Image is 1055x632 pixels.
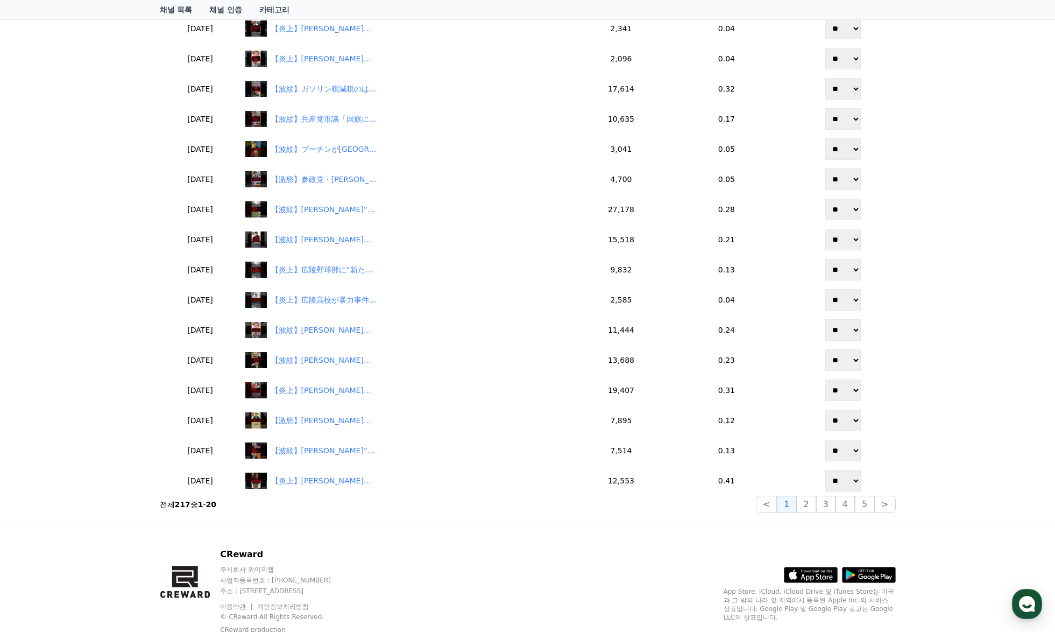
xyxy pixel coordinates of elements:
[206,500,216,509] strong: 20
[271,234,379,245] div: 【波紋】阿部文科相の“遺憾”発言にネット反発！「学校の隠蔽無視」に批判殺到 #shorts
[271,445,379,457] div: 【波紋】石破総理が“80年見解”表明で大炎上！「70年談話で十分」と批判殺到 選定理由 #shorts
[245,81,575,97] a: 【波紋】ガソリン税減税のはずが…自民党「財源確保」が火種に！「国民軽視か？」と非難集中 #shorts 【波紋】ガソリン税減税のはずが…自民党「財源確保」が火種に！「国民軽視か？」と非難集中 #...
[160,194,241,224] td: [DATE]
[816,496,835,513] button: 3
[160,436,241,466] td: [DATE]
[160,285,241,315] td: [DATE]
[245,473,267,489] img: 【炎上】石破首相、平和記念式典で居眠り疑惑！「広島に失礼」と批判殺到 #shorts
[579,375,663,405] td: 19,407
[160,499,217,510] p: 전체 중 -
[777,496,796,513] button: 1
[139,341,207,368] a: 설정
[71,341,139,368] a: 대화
[160,44,241,74] td: [DATE]
[245,262,575,278] a: 【炎上】広陵野球部に“新たな告発”！隠蔽疑惑で甲子園騒然！ #shorts 【炎上】広陵野球部に“新たな告発”！隠蔽疑惑で甲子園騒然！ #shorts
[271,144,379,155] div: 【波紋】プーチンがウクライナに領土割譲要求！「国際秩序崩壊」にネット騒然… #shorts
[257,603,309,610] a: 개인정보처리방침
[579,285,663,315] td: 2,585
[835,496,855,513] button: 4
[175,500,190,509] strong: 217
[271,53,379,65] div: 【炎上】ホリエモン、参政党支持者を“ヒナの刷り込み”扱い！「的外れ」とネット激怒 #shorts
[245,111,575,127] a: 【波紋】共産党市議「国旗にバツは憲法でOK」に批判殺到！神谷宗幣の訴えは届くのか？ #shorts 【波紋】共産党市議「国旗にバツは憲法でOK」に批判殺到！[PERSON_NAME]の訴えは届く...
[220,576,409,585] p: 사업자등록번호 : [PHONE_NUMBER]
[245,111,267,127] img: 【波紋】共産党市議「国旗にバツは憲法でOK」に批判殺到！神谷宗幣の訴えは届くのか？ #shorts
[663,224,790,255] td: 0.21
[220,613,409,621] p: © CReward All Rights Reserved.
[245,20,267,37] img: 【炎上】開星・野々村監督、広陵問題で「武士道」主張にネット騒然… #shorts
[220,603,254,610] a: 이용약관
[663,285,790,315] td: 0.04
[245,51,267,67] img: 【炎上】ホリエモン、参政党支持者を“ヒナの刷り込み”扱い！「的外れ」とネット激怒 #shorts
[663,375,790,405] td: 0.31
[245,412,575,429] a: 【激怒】小泉農水相「コメ増産しろ！」に農家ブチギレ！「高齢化で無理だろ！」 #shorts 【激怒】[PERSON_NAME]「コメ増産しろ！」に農家ブチギレ！「高齢化で無理だろ！」 #shorts
[160,134,241,164] td: [DATE]
[245,20,575,37] a: 【炎上】開星・野々村監督、広陵問題で「武士道」主張にネット騒然… #shorts 【炎上】[PERSON_NAME]・[PERSON_NAME]監督、広陵問題で「武士道」主張にネット騒然… #s...
[245,292,575,308] a: 【炎上】広陵高校が暴力事件隠蔽!? 「情報統制」にネット激怒！ #shorts 【炎上】広陵高校が暴力事件隠蔽!? 「情報統制」にネット激怒！ #shorts
[579,315,663,345] td: 11,444
[663,194,790,224] td: 0.28
[245,322,575,338] a: 【波紋】ホリエモンが石破首相の居眠り擁護！「式典つまんねー」にネット激怒 #shorts 【波紋】[PERSON_NAME]が[PERSON_NAME]居眠り擁護！「式典つまんねー」にネット激怒...
[245,51,575,67] a: 【炎上】ホリエモン、参政党支持者を“ヒナの刷り込み”扱い！「的外れ」とネット激怒 #shorts 【炎上】[PERSON_NAME]、参政党支持者を“ヒナの刷り込み”扱い！「的外れ」とネット激怒...
[579,436,663,466] td: 7,514
[160,375,241,405] td: [DATE]
[245,412,267,429] img: 【激怒】小泉農水相「コメ増産しろ！」に農家ブチギレ！「高齢化で無理だろ！」 #shorts
[245,262,267,278] img: 【炎上】広陵野球部に“新たな告発”！隠蔽疑惑で甲子園騒然！ #shorts
[579,134,663,164] td: 3,041
[271,114,379,125] div: 【波紋】共産党市議「国旗にバツは憲法でOK」に批判殺到！神谷宗幣の訴えは届くのか？ #shorts
[245,352,267,368] img: 【波紋】石破・赤沢の“外交ミス”大失態！トランプの関税爆弾に日本ピンチ #shorts
[663,164,790,194] td: 0.05
[579,104,663,134] td: 10,635
[663,134,790,164] td: 0.05
[271,475,379,487] div: 【炎上】石破首相、平和記念式典で居眠り疑惑！「広島に失礼」と批判殺到 #shorts
[245,141,575,157] a: 【波紋】プーチンがウクライナに領土割譲要求！「国際秩序崩壊」にネット騒然… #shorts 【波紋】プーチンが[GEOGRAPHIC_DATA]に領土割譲要求！「国際秩序崩壊」にネット騒然… #...
[245,81,267,97] img: 【波紋】ガソリン税減税のはずが…自民党「財源確保」が火種に！「国民軽視か？」と非難集中 #shorts
[160,224,241,255] td: [DATE]
[34,357,40,366] span: 홈
[271,385,379,396] div: 【炎上】石破首相、平和式典で居眠り疑惑！「許せない」とSNS大荒れ #shorts
[220,548,409,561] p: CReward
[198,500,203,509] strong: 1
[796,496,816,513] button: 2
[663,405,790,436] td: 0.12
[579,255,663,285] td: 9,832
[663,315,790,345] td: 0.24
[160,345,241,375] td: [DATE]
[663,74,790,104] td: 0.32
[160,13,241,44] td: [DATE]
[245,231,575,248] a: 【波紋】阿部文科相の“遺憾”発言にネット反発！「学校の隠蔽無視」に批判殺到 #shorts 【波紋】[PERSON_NAME]文科相の“遺憾”発言にネット反発！「学校の隠蔽無視」に批判殺到 #s...
[271,294,379,306] div: 【炎上】広陵高校が暴力事件隠蔽!? 「情報統制」にネット激怒！ #shorts
[579,345,663,375] td: 13,688
[166,357,179,366] span: 설정
[271,23,379,34] div: 【炎上】開星・野々村監督、広陵問題で「武士道」主張にネット騒然… #shorts
[245,292,267,308] img: 【炎上】広陵高校が暴力事件隠蔽!? 「情報統制」にネット激怒！ #shorts
[579,13,663,44] td: 2,341
[245,171,267,187] img: 【激怒】参政党・神谷代表が街頭妨害にブチギレ！「民主主義の危機」に法規制訴え #shorts
[579,224,663,255] td: 15,518
[160,315,241,345] td: [DATE]
[271,415,379,426] div: 【激怒】小泉農水相「コメ増産しろ！」に農家ブチギレ！「高齢化で無理だろ！」 #shorts
[245,443,575,459] a: 【波紋】石破総理が“80年見解”表明で大炎上！「70年談話で十分」と批判殺到 選定理由 #shorts 【波紋】[PERSON_NAME]“80年見解”表明で大炎上！「70年談話で十分」と批判殺...
[245,443,267,459] img: 【波紋】石破総理が“80年見解”表明で大炎上！「70年談話で十分」と批判殺到 選定理由 #shorts
[579,44,663,74] td: 2,096
[271,325,379,336] div: 【波紋】ホリエモンが石破首相の居眠り擁護！「式典つまんねー」にネット激怒 #shorts
[579,405,663,436] td: 7,895
[663,13,790,44] td: 0.04
[160,466,241,496] td: [DATE]
[724,587,896,622] p: App Store, iCloud, iCloud Drive 및 iTunes Store는 미국과 그 밖의 나라 및 지역에서 등록된 Apple Inc.의 서비스 상표입니다. Goo...
[663,466,790,496] td: 0.41
[245,352,575,368] a: 【波紋】石破・赤沢の“外交ミス”大失態！トランプの関税爆弾に日本ピンチ #shorts 【波紋】[PERSON_NAME]・[PERSON_NAME]の“外交ミス”大失態！トランプの関税爆弾に日...
[874,496,895,513] button: >
[579,194,663,224] td: 27,178
[245,322,267,338] img: 【波紋】ホリエモンが石破首相の居眠り擁護！「式典つまんねー」にネット激怒 #shorts
[160,405,241,436] td: [DATE]
[245,382,267,398] img: 【炎上】石破首相、平和式典で居眠り疑惑！「許せない」とSNS大荒れ #shorts
[271,355,379,366] div: 【波紋】石破・赤沢の“外交ミス”大失態！トランプの関税爆弾に日本ピンチ #shorts
[663,436,790,466] td: 0.13
[220,565,409,574] p: 주식회사 와이피랩
[160,164,241,194] td: [DATE]
[160,255,241,285] td: [DATE]
[271,204,379,215] div: 【波紋】広陵高“辞退不要”発言にネット激怒！「被害者無視か？」 #shorts
[160,104,241,134] td: [DATE]
[579,74,663,104] td: 17,614
[271,264,379,276] div: 【炎上】広陵野球部に“新たな告発”！隠蔽疑惑で甲子園騒然！ #shorts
